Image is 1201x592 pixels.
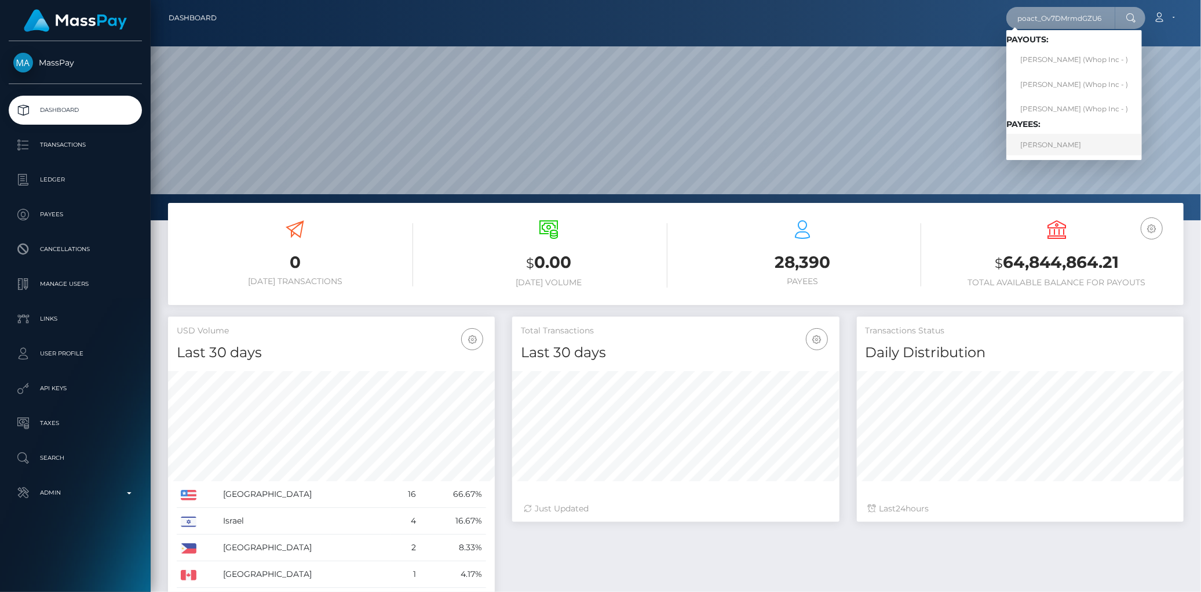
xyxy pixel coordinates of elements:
td: 16.67% [420,508,486,535]
p: User Profile [13,345,137,362]
h6: [DATE] Transactions [177,277,413,286]
td: 2 [391,535,420,561]
td: [GEOGRAPHIC_DATA] [219,481,391,508]
p: Ledger [13,171,137,188]
td: 16 [391,481,420,508]
img: US.png [181,490,196,500]
span: 24 [896,503,906,514]
a: [PERSON_NAME] (Whop Inc - ) [1006,74,1142,95]
td: 4.17% [420,561,486,588]
p: Cancellations [13,241,137,258]
td: 8.33% [420,535,486,561]
p: Manage Users [13,275,137,293]
img: CA.png [181,570,196,580]
h5: Total Transactions [521,325,830,337]
h6: Payouts: [1006,35,1142,45]
p: Transactions [13,136,137,154]
h5: USD Volume [177,325,486,337]
div: Just Updated [524,503,827,515]
a: Manage Users [9,270,142,299]
a: User Profile [9,339,142,368]
img: PH.png [181,543,196,554]
h6: Payees [685,277,921,286]
td: 4 [391,508,420,535]
a: Ledger [9,165,142,194]
a: Dashboard [169,6,217,30]
span: MassPay [9,57,142,68]
h4: Daily Distribution [866,343,1175,363]
a: API Keys [9,374,142,403]
h3: 64,844,864.21 [939,251,1175,275]
a: Links [9,304,142,333]
p: Search [13,449,137,467]
a: [PERSON_NAME] [1006,134,1142,155]
a: Search [9,444,142,473]
a: Cancellations [9,235,142,264]
h3: 28,390 [685,251,921,274]
a: Payees [9,200,142,229]
td: [GEOGRAPHIC_DATA] [219,535,391,561]
p: Dashboard [13,101,137,119]
img: IL.png [181,517,196,527]
small: $ [995,255,1003,271]
img: MassPay [13,53,33,72]
h3: 0.00 [430,251,667,275]
td: 1 [391,561,420,588]
td: Israel [219,508,391,535]
h4: Last 30 days [521,343,830,363]
p: Admin [13,484,137,502]
img: MassPay Logo [24,9,127,32]
h6: Payees: [1006,119,1142,129]
input: Search... [1006,7,1115,29]
h5: Transactions Status [866,325,1175,337]
td: 66.67% [420,481,486,508]
a: Dashboard [9,96,142,125]
a: [PERSON_NAME] (Whop Inc - ) [1006,49,1142,71]
small: $ [526,255,534,271]
a: Taxes [9,409,142,438]
a: Admin [9,478,142,507]
p: Taxes [13,415,137,432]
p: Payees [13,206,137,223]
h4: Last 30 days [177,343,486,363]
h6: [DATE] Volume [430,278,667,288]
div: Last hours [868,503,1172,515]
h3: 0 [177,251,413,274]
a: [PERSON_NAME] (Whop Inc - ) [1006,98,1142,119]
td: [GEOGRAPHIC_DATA] [219,561,391,588]
p: API Keys [13,380,137,397]
h6: Total Available Balance for Payouts [939,278,1175,288]
p: Links [13,310,137,328]
a: Transactions [9,130,142,159]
